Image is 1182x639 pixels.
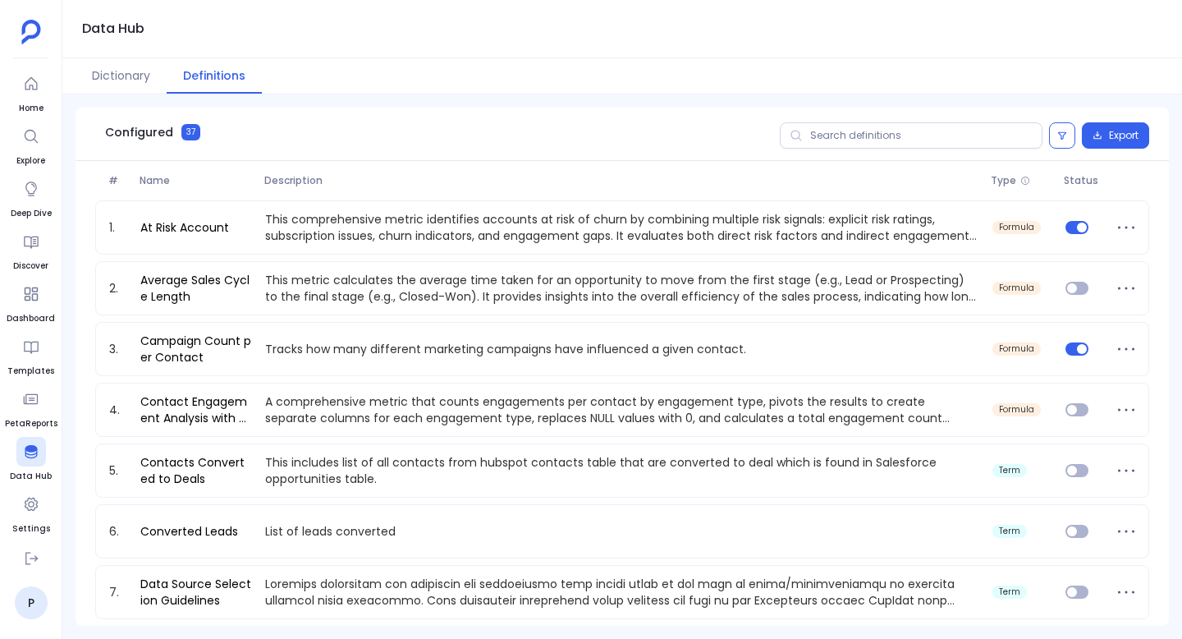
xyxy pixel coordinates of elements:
a: Average Sales Cycle Length [134,272,259,305]
span: Configured [105,124,173,140]
span: 37 [181,124,200,140]
span: formula [999,283,1034,293]
input: Search definitions [780,122,1042,149]
span: 3. [103,341,134,357]
a: Contacts Converted to Deals [134,454,259,487]
a: PetaReports [5,384,57,430]
a: Contact Engagement Analysis with Pivot and Totals [134,393,259,426]
span: Dashboard [7,312,55,325]
span: 2. [103,280,134,297]
button: Definitions [167,58,262,94]
span: Name [133,174,258,187]
span: Discover [13,260,48,273]
p: List of leads converted [259,523,986,540]
span: Deep Dive [11,207,52,220]
img: petavue logo [21,20,41,44]
span: 7. [103,584,134,600]
span: formula [999,223,1034,232]
span: # [102,174,133,187]
span: Export [1109,129,1138,142]
span: 6. [103,523,134,540]
a: Discover [13,227,48,273]
span: 5. [103,462,134,479]
h1: Data Hub [82,17,144,40]
span: Type [991,174,1016,187]
button: Dictionary [76,58,167,94]
p: This comprehensive metric identifies accounts at risk of churn by combining multiple risk signals... [259,211,986,244]
span: Templates [7,365,54,378]
span: 4. [103,402,134,418]
span: PetaReports [5,417,57,430]
p: This metric calculates the average time taken for an opportunity to move from the first stage (e.... [259,272,986,305]
a: P [15,586,48,619]
span: term [999,587,1020,597]
p: This includes list of all contacts from hubspot contacts table that are converted to deal which i... [259,454,986,487]
span: formula [999,405,1034,415]
span: Data Hub [10,470,52,483]
a: Dashboard [7,279,55,325]
a: Converted Leads [134,523,245,540]
button: Export [1082,122,1149,149]
span: Status [1057,174,1109,187]
a: Campaign Count per Contact [134,333,259,365]
span: Home [16,102,46,115]
a: Deep Dive [11,174,52,220]
a: Home [16,69,46,115]
p: A comprehensive metric that counts engagements per contact by engagement type, pivots the results... [259,393,986,426]
p: Tracks how many different marketing campaigns have influenced a given contact. [259,341,986,357]
span: term [999,466,1020,476]
a: At Risk Account [134,219,236,236]
span: formula [999,344,1034,354]
a: Explore [16,122,46,168]
span: Description [258,174,985,187]
span: Settings [12,522,50,536]
a: Settings [12,490,50,536]
p: Loremips dolorsitam con adipiscin eli seddoeiusmo temp incidi utlab et dol magn al enima/minimven... [259,576,986,609]
span: Explore [16,154,46,168]
span: term [999,526,1020,536]
a: Templates [7,332,54,378]
a: Data Hub [10,437,52,483]
span: 1. [103,219,134,236]
a: Data Source Selection Guidelines [134,576,259,609]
